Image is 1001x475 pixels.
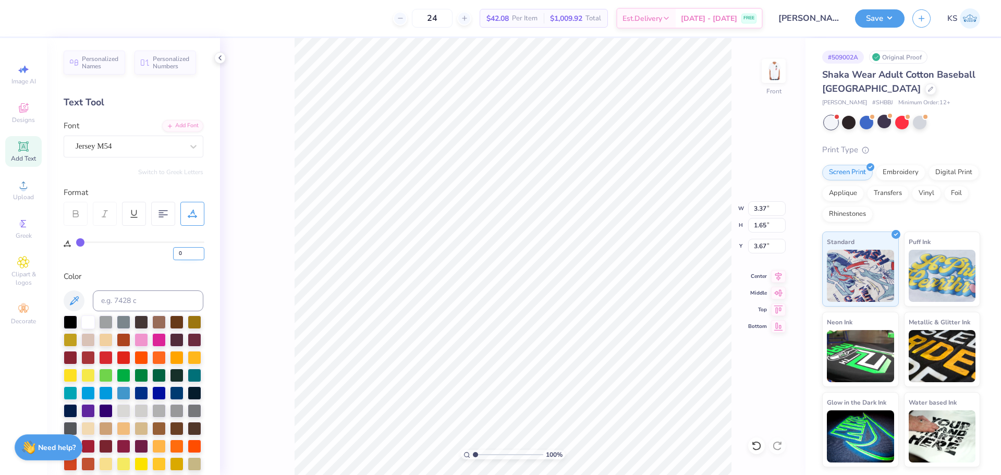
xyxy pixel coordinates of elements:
img: Standard [827,250,894,302]
div: Foil [944,186,969,201]
span: Est. Delivery [622,13,662,24]
span: Minimum Order: 12 + [898,99,950,107]
span: Water based Ink [909,397,957,408]
span: # SHBBJ [872,99,893,107]
span: Image AI [11,77,36,86]
div: Screen Print [822,165,873,180]
span: Glow in the Dark Ink [827,397,886,408]
span: Upload [13,193,34,201]
input: – – [412,9,453,28]
span: Per Item [512,13,538,24]
span: Personalized Names [82,55,119,70]
span: Center [748,273,767,280]
div: Digital Print [929,165,979,180]
div: Print Type [822,144,980,156]
img: Glow in the Dark Ink [827,410,894,462]
img: Front [763,60,784,81]
span: Decorate [11,317,36,325]
span: Metallic & Glitter Ink [909,316,970,327]
div: Applique [822,186,864,201]
img: Kath Sales [960,8,980,29]
span: Top [748,306,767,313]
span: Total [585,13,601,24]
button: Save [855,9,905,28]
span: $42.08 [486,13,509,24]
span: Neon Ink [827,316,852,327]
span: $1,009.92 [550,13,582,24]
span: Add Text [11,154,36,163]
div: Format [64,187,204,199]
div: Add Font [162,120,203,132]
span: Designs [12,116,35,124]
span: Shaka Wear Adult Cotton Baseball [GEOGRAPHIC_DATA] [822,68,975,95]
span: Standard [827,236,854,247]
div: Front [766,87,782,96]
div: Original Proof [869,51,927,64]
span: Puff Ink [909,236,931,247]
span: 100 % [546,450,563,459]
span: Greek [16,232,32,240]
span: [DATE] - [DATE] [681,13,737,24]
div: Color [64,271,203,283]
div: # 509002A [822,51,864,64]
input: e.g. 7428 c [93,290,203,311]
span: [PERSON_NAME] [822,99,867,107]
strong: Need help? [38,443,76,453]
img: Neon Ink [827,330,894,382]
input: Untitled Design [771,8,847,29]
button: Switch to Greek Letters [138,168,203,176]
img: Water based Ink [909,410,976,462]
img: Metallic & Glitter Ink [909,330,976,382]
div: Text Tool [64,95,203,109]
img: Puff Ink [909,250,976,302]
span: Bottom [748,323,767,330]
span: KS [947,13,957,25]
span: Middle [748,289,767,297]
div: Vinyl [912,186,941,201]
div: Rhinestones [822,206,873,222]
label: Font [64,120,79,132]
div: Transfers [867,186,909,201]
span: Personalized Numbers [153,55,190,70]
a: KS [947,8,980,29]
span: FREE [743,15,754,22]
div: Embroidery [876,165,925,180]
span: Clipart & logos [5,270,42,287]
